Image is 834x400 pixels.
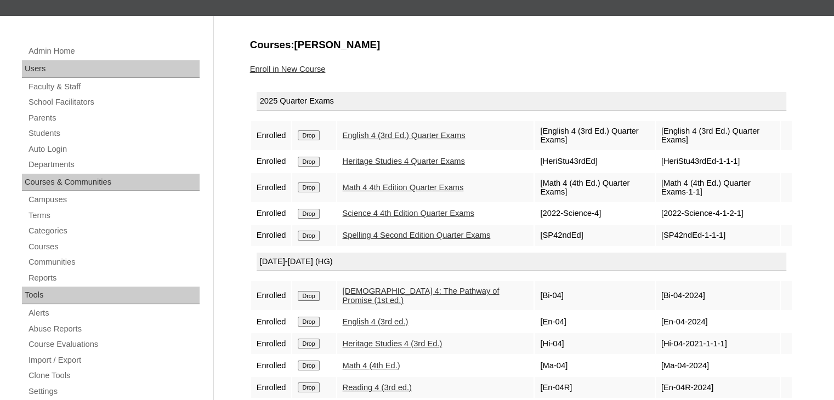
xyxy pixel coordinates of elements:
[535,355,654,376] td: [Ma-04]
[298,291,319,301] input: Drop
[27,142,200,156] a: Auto Login
[257,92,786,111] div: 2025 Quarter Exams
[251,173,292,202] td: Enrolled
[343,157,465,165] a: Heritage Studies 4 Quarter Exams
[656,121,780,150] td: [English 4 (3rd Ed.) Quarter Exams]
[250,38,793,52] h3: Courses:[PERSON_NAME]
[343,183,464,192] a: Math 4 4th Edition Quarter Exams
[251,333,292,354] td: Enrolled
[27,338,200,351] a: Course Evaluations
[535,203,654,224] td: [2022-Science-4]
[656,203,780,224] td: [2022-Science-4-1-2-1]
[27,240,200,254] a: Courses
[27,209,200,222] a: Terms
[257,253,786,271] div: [DATE]-[DATE] (HG)
[251,355,292,376] td: Enrolled
[343,287,500,305] a: [DEMOGRAPHIC_DATA] 4: The Pathway of Promise (1st ed.)
[27,271,200,285] a: Reports
[298,382,319,392] input: Drop
[343,339,442,348] a: Heritage Studies 4 (3rd Ed.)
[27,369,200,382] a: Clone Tools
[535,333,654,354] td: [Hi-04]
[298,361,319,370] input: Drop
[656,281,780,310] td: [Bi-04-2024]
[27,111,200,125] a: Parents
[27,353,200,367] a: Import / Export
[656,311,780,332] td: [En-04-2024]
[298,209,319,219] input: Drop
[535,121,654,150] td: [English 4 (3rd Ed.) Quarter Exams]
[343,231,491,239] a: Spelling 4 Second Edition Quarter Exams
[656,355,780,376] td: [Ma-04-2024]
[298,157,319,167] input: Drop
[343,383,412,392] a: Reading 4 (3rd ed.)
[343,317,409,326] a: English 4 (3rd ed.)
[656,225,780,246] td: [SP42ndEd-1-1-1]
[535,225,654,246] td: [SP42ndEd]
[251,377,292,398] td: Enrolled
[535,377,654,398] td: [En-04R]
[27,306,200,320] a: Alerts
[535,151,654,172] td: [HeriStu43rdEd]
[343,361,400,370] a: Math 4 (4th Ed.)
[298,231,319,241] input: Drop
[27,224,200,238] a: Categories
[251,281,292,310] td: Enrolled
[343,131,466,140] a: English 4 (3rd Ed.) Quarter Exams
[656,377,780,398] td: [En-04R-2024]
[27,80,200,94] a: Faculty & Staff
[27,95,200,109] a: School Facilitators
[298,317,319,327] input: Drop
[251,151,292,172] td: Enrolled
[298,130,319,140] input: Drop
[27,158,200,172] a: Departments
[22,174,200,191] div: Courses & Communities
[27,44,200,58] a: Admin Home
[535,311,654,332] td: [En-04]
[251,121,292,150] td: Enrolled
[656,151,780,172] td: [HeriStu43rdEd-1-1-1]
[22,60,200,78] div: Users
[27,385,200,398] a: Settings
[27,193,200,207] a: Campuses
[251,203,292,224] td: Enrolled
[27,127,200,140] a: Students
[298,182,319,192] input: Drop
[656,173,780,202] td: [Math 4 (4th Ed.) Quarter Exams-1-1]
[27,255,200,269] a: Communities
[22,287,200,304] div: Tools
[251,225,292,246] td: Enrolled
[535,173,654,202] td: [Math 4 (4th Ed.) Quarter Exams]
[535,281,654,310] td: [Bi-04]
[656,333,780,354] td: [Hi-04-2021-1-1-1]
[298,339,319,348] input: Drop
[27,322,200,336] a: Abuse Reports
[251,311,292,332] td: Enrolled
[343,209,474,218] a: Science 4 4th Edition Quarter Exams
[250,65,326,73] a: Enroll in New Course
